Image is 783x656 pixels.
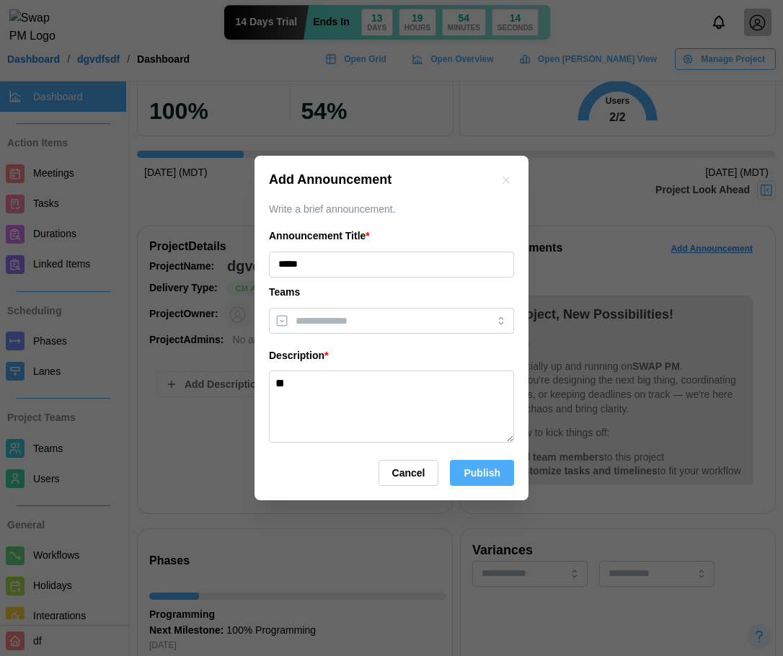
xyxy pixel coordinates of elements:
[392,461,425,485] span: Cancel
[269,285,514,301] div: Teams
[450,460,514,486] button: Publish
[269,170,391,190] div: Add Announcement
[269,229,514,244] div: Announcement Title
[464,461,500,485] span: Publish
[379,460,439,486] button: Cancel
[269,202,514,218] div: Write a brief announcement.
[269,348,514,364] div: Description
